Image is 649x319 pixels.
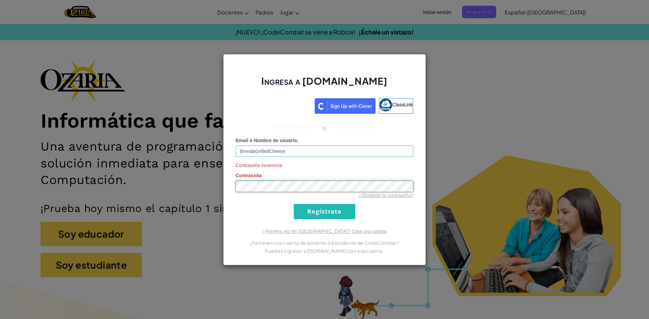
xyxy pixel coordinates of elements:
[379,99,392,111] img: classlink-logo-small.png
[315,98,376,114] img: clever_sso_button@2x.png
[236,173,262,178] span: Contraseña
[236,239,413,247] p: ¿Ya tienes una cuenta de docente o estudiante de CodeCombat?
[236,137,298,144] label: :
[236,162,413,169] span: Contraseña incorrecta
[236,75,413,94] h2: Ingresa a [DOMAIN_NAME]
[294,204,355,219] input: Regístrate
[233,98,315,112] iframe: Botón Iniciar sesión con Google
[358,193,413,198] a: ¿Olvidaste la contraseña?
[392,102,413,107] span: ClassLink
[262,229,387,234] a: ¿Primera vez en [GEOGRAPHIC_DATA]? Crea una cuenta
[322,124,327,132] p: o
[236,138,297,143] span: Email o Nombre de usuario
[236,247,413,255] p: Puedes ingresar a [DOMAIN_NAME] con esa cuenta.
